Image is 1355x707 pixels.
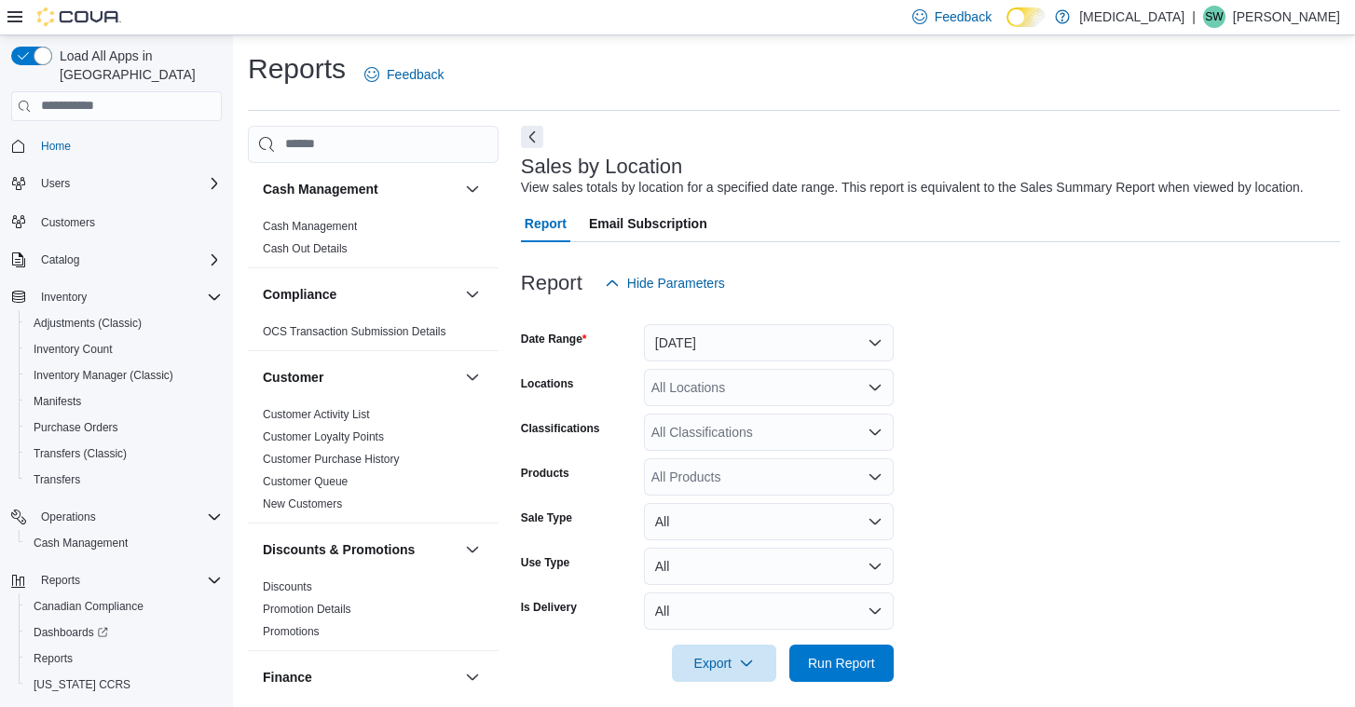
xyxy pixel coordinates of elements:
[26,595,222,618] span: Canadian Compliance
[263,580,312,593] a: Discounts
[263,408,370,421] a: Customer Activity List
[597,265,732,302] button: Hide Parameters
[1233,6,1340,28] p: [PERSON_NAME]
[26,621,116,644] a: Dashboards
[41,139,71,154] span: Home
[263,285,336,304] h3: Compliance
[4,170,229,197] button: Users
[4,132,229,159] button: Home
[26,338,120,360] a: Inventory Count
[26,673,222,696] span: Washington CCRS
[34,625,108,640] span: Dashboards
[521,376,574,391] label: Locations
[41,510,96,524] span: Operations
[263,579,312,594] span: Discounts
[248,50,346,88] h1: Reports
[263,624,320,639] span: Promotions
[19,388,229,415] button: Manifests
[26,532,135,554] a: Cash Management
[34,394,81,409] span: Manifests
[41,176,70,191] span: Users
[263,430,384,443] a: Customer Loyalty Points
[34,569,88,591] button: Reports
[26,390,222,413] span: Manifests
[34,420,118,435] span: Purchase Orders
[26,647,222,670] span: Reports
[34,316,142,331] span: Adjustments (Classic)
[19,362,229,388] button: Inventory Manager (Classic)
[34,249,87,271] button: Catalog
[461,178,484,200] button: Cash Management
[644,592,894,630] button: All
[521,466,569,481] label: Products
[263,219,357,234] span: Cash Management
[41,215,95,230] span: Customers
[34,536,128,551] span: Cash Management
[248,576,499,650] div: Discounts & Promotions
[26,673,138,696] a: [US_STATE] CCRS
[263,603,351,616] a: Promotion Details
[19,415,229,441] button: Purchase Orders
[26,416,126,439] a: Purchase Orders
[263,625,320,638] a: Promotions
[26,595,151,618] a: Canadian Compliance
[1006,7,1046,27] input: Dark Mode
[263,475,348,488] a: Customer Queue
[34,472,80,487] span: Transfers
[263,180,458,198] button: Cash Management
[34,134,222,157] span: Home
[521,332,587,347] label: Date Range
[868,380,883,395] button: Open list of options
[4,567,229,593] button: Reports
[26,647,80,670] a: Reports
[34,172,77,195] button: Users
[521,272,582,294] h3: Report
[263,602,351,617] span: Promotion Details
[4,247,229,273] button: Catalog
[26,442,134,465] a: Transfers (Classic)
[263,668,458,687] button: Finance
[248,215,499,267] div: Cash Management
[4,504,229,530] button: Operations
[26,364,222,387] span: Inventory Manager (Classic)
[34,368,173,383] span: Inventory Manager (Classic)
[34,506,103,528] button: Operations
[263,453,400,466] a: Customer Purchase History
[461,538,484,561] button: Discounts & Promotions
[461,666,484,688] button: Finance
[521,421,600,436] label: Classifications
[19,593,229,619] button: Canadian Compliance
[683,645,765,682] span: Export
[357,56,451,93] a: Feedback
[19,619,229,646] a: Dashboards
[19,672,229,698] button: [US_STATE] CCRS
[1079,6,1184,28] p: [MEDICAL_DATA]
[263,180,378,198] h3: Cash Management
[461,366,484,388] button: Customer
[644,548,894,585] button: All
[26,364,181,387] a: Inventory Manager (Classic)
[26,532,222,554] span: Cash Management
[26,442,222,465] span: Transfers (Classic)
[34,135,78,157] a: Home
[19,646,229,672] button: Reports
[34,677,130,692] span: [US_STATE] CCRS
[521,126,543,148] button: Next
[868,469,883,484] button: Open list of options
[263,241,348,256] span: Cash Out Details
[589,205,707,242] span: Email Subscription
[34,249,222,271] span: Catalog
[263,540,415,559] h3: Discounts & Promotions
[26,390,89,413] a: Manifests
[263,220,357,233] a: Cash Management
[37,7,121,26] img: Cova
[461,283,484,306] button: Compliance
[26,469,222,491] span: Transfers
[627,274,725,292] span: Hide Parameters
[1006,27,1007,28] span: Dark Mode
[26,338,222,360] span: Inventory Count
[4,208,229,235] button: Customers
[34,651,73,666] span: Reports
[34,569,222,591] span: Reports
